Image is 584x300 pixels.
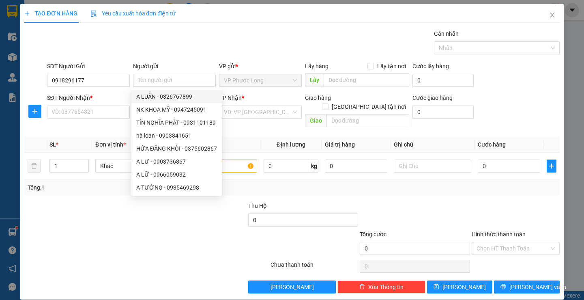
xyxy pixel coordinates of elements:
label: Cước lấy hàng [412,63,449,69]
input: Cước giao hàng [412,106,474,119]
span: delete [359,284,365,290]
span: Định lượng [277,141,305,148]
span: Lấy [305,73,324,86]
input: Cước lấy hàng [412,74,474,87]
span: printer [500,284,506,290]
span: Lấy hàng [305,63,328,69]
span: [PERSON_NAME] và In [509,283,566,291]
span: plus [24,11,30,16]
div: Chưa thanh toán [270,260,359,274]
span: Khác [100,160,168,172]
button: plus [547,160,556,173]
span: Lấy tận nơi [374,62,409,71]
span: Giao [305,114,326,127]
span: Đơn vị tính [95,141,126,148]
div: Người gửi [133,62,216,71]
span: Giá trị hàng [325,141,355,148]
button: Close [541,4,564,27]
span: save [434,284,439,290]
label: Gán nhãn [434,30,459,37]
span: [GEOGRAPHIC_DATA] tận nơi [328,102,409,111]
span: Tên hàng [180,141,206,148]
span: Xóa Thông tin [368,283,404,291]
div: VP gửi [219,62,302,71]
button: save[PERSON_NAME] [427,281,492,294]
span: Cước hàng [478,141,506,148]
span: [PERSON_NAME] [442,283,486,291]
span: kg [310,160,318,173]
button: plus [28,105,41,118]
span: VP Phước Long [224,74,297,86]
label: Cước giao hàng [412,95,453,101]
button: deleteXóa Thông tin [337,281,425,294]
span: Thu Hộ [248,203,267,209]
input: 0 [325,160,387,173]
button: delete [28,160,41,173]
input: Ghi Chú [394,160,471,173]
input: VD: Bàn, Ghế [180,160,257,173]
span: close [549,12,556,18]
span: Giao hàng [305,95,331,101]
span: plus [547,163,556,169]
span: TẠO ĐƠN HÀNG [24,10,77,17]
input: Dọc đường [324,73,409,86]
div: Tổng: 1 [28,183,226,192]
span: VP Nhận [219,95,242,101]
img: icon [90,11,97,17]
span: Tổng cước [360,231,386,237]
span: [PERSON_NAME] [271,283,314,291]
div: Người nhận [133,93,216,102]
span: Yêu cầu xuất hóa đơn điện tử [90,10,176,17]
button: [PERSON_NAME] [248,281,336,294]
th: Ghi chú [391,137,474,153]
button: printer[PERSON_NAME] và In [494,281,559,294]
div: SĐT Người Gửi [47,62,130,71]
div: SĐT Người Nhận [47,93,130,102]
span: SL [49,141,56,148]
span: plus [29,108,41,114]
span: user-add [204,109,211,115]
label: Hình thức thanh toán [472,231,526,237]
input: Dọc đường [326,114,409,127]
